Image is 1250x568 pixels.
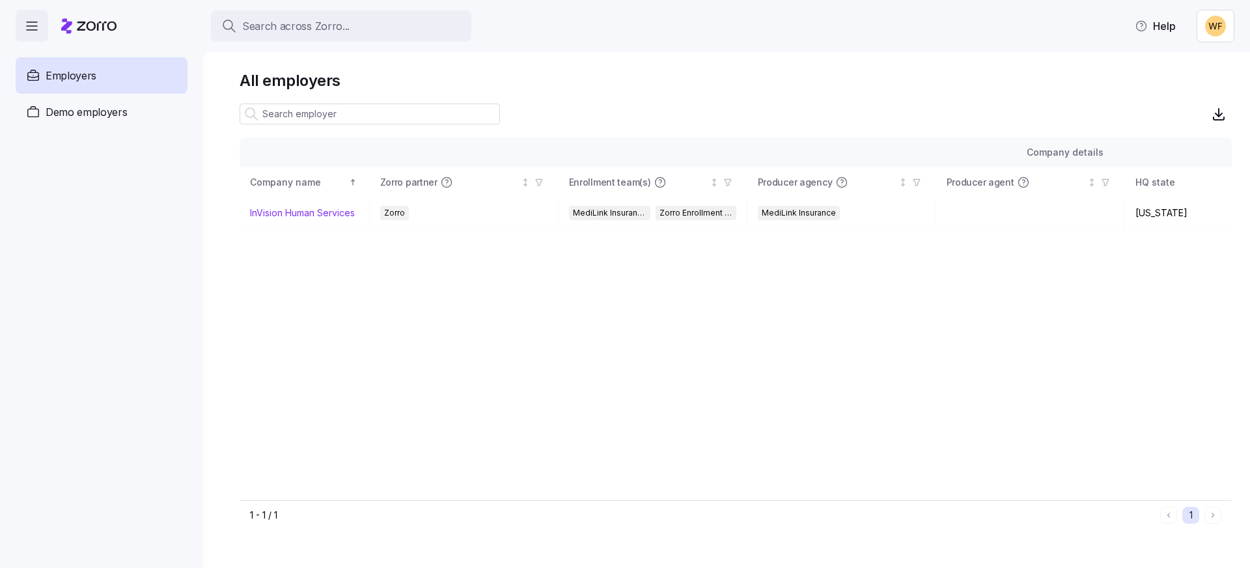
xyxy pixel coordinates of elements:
[1182,507,1199,524] button: 1
[1087,178,1096,187] div: Not sorted
[936,167,1125,197] th: Producer agentNot sorted
[569,176,651,189] span: Enrollment team(s)
[16,57,187,94] a: Employers
[16,94,187,130] a: Demo employers
[46,68,96,84] span: Employers
[1124,13,1186,39] button: Help
[947,176,1014,189] span: Producer agent
[758,176,833,189] span: Producer agency
[710,178,719,187] div: Not sorted
[380,176,437,189] span: Zorro partner
[573,206,646,220] span: MediLink Insurance
[898,178,908,187] div: Not sorted
[660,206,733,220] span: Zorro Enrollment Team
[559,167,747,197] th: Enrollment team(s)Not sorted
[1135,18,1176,34] span: Help
[211,10,471,42] button: Search across Zorro...
[240,70,1232,91] h1: All employers
[521,178,530,187] div: Not sorted
[240,167,370,197] th: Company nameSorted ascending
[250,509,1155,522] div: 1 - 1 / 1
[370,167,559,197] th: Zorro partnerNot sorted
[1204,507,1221,524] button: Next page
[348,178,357,187] div: Sorted ascending
[242,18,350,35] span: Search across Zorro...
[1205,16,1226,36] img: 8adafdde462ffddea829e1adcd6b1844
[250,175,346,190] div: Company name
[762,206,836,220] span: MediLink Insurance
[250,206,355,220] a: InVision Human Services
[1160,507,1177,524] button: Previous page
[747,167,936,197] th: Producer agencyNot sorted
[384,206,405,220] span: Zorro
[240,104,500,124] input: Search employer
[46,104,128,121] span: Demo employers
